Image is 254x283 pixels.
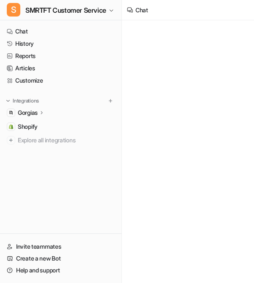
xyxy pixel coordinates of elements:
a: Invite teammates [3,241,118,252]
div: Chat [135,6,148,14]
a: Articles [3,62,118,74]
a: Chat [3,25,118,37]
a: Explore all integrations [3,134,118,146]
span: Explore all integrations [18,133,115,147]
img: expand menu [5,98,11,104]
button: Integrations [3,97,41,105]
p: Integrations [13,97,39,104]
img: explore all integrations [7,136,15,144]
a: Create a new Bot [3,252,118,264]
span: S [7,3,20,17]
a: Reports [3,50,118,62]
a: Help and support [3,264,118,276]
img: menu_add.svg [108,98,113,104]
img: Gorgias [8,110,14,115]
img: Shopify [8,124,14,129]
a: History [3,38,118,50]
a: ShopifyShopify [3,121,118,133]
span: Shopify [18,122,38,131]
p: Gorgias [18,108,38,117]
span: SMRTFT Customer Service [25,4,106,16]
a: Customize [3,75,118,86]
